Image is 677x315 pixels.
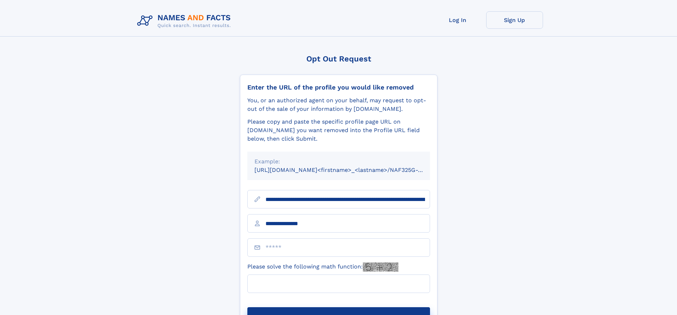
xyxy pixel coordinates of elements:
label: Please solve the following math function: [247,262,398,272]
div: You, or an authorized agent on your behalf, may request to opt-out of the sale of your informatio... [247,96,430,113]
div: Enter the URL of the profile you would like removed [247,83,430,91]
a: Log In [429,11,486,29]
small: [URL][DOMAIN_NAME]<firstname>_<lastname>/NAF325G-xxxxxxxx [254,167,444,173]
div: Please copy and paste the specific profile page URL on [DOMAIN_NAME] you want removed into the Pr... [247,118,430,143]
img: Logo Names and Facts [134,11,237,31]
a: Sign Up [486,11,543,29]
div: Opt Out Request [240,54,437,63]
div: Example: [254,157,423,166]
